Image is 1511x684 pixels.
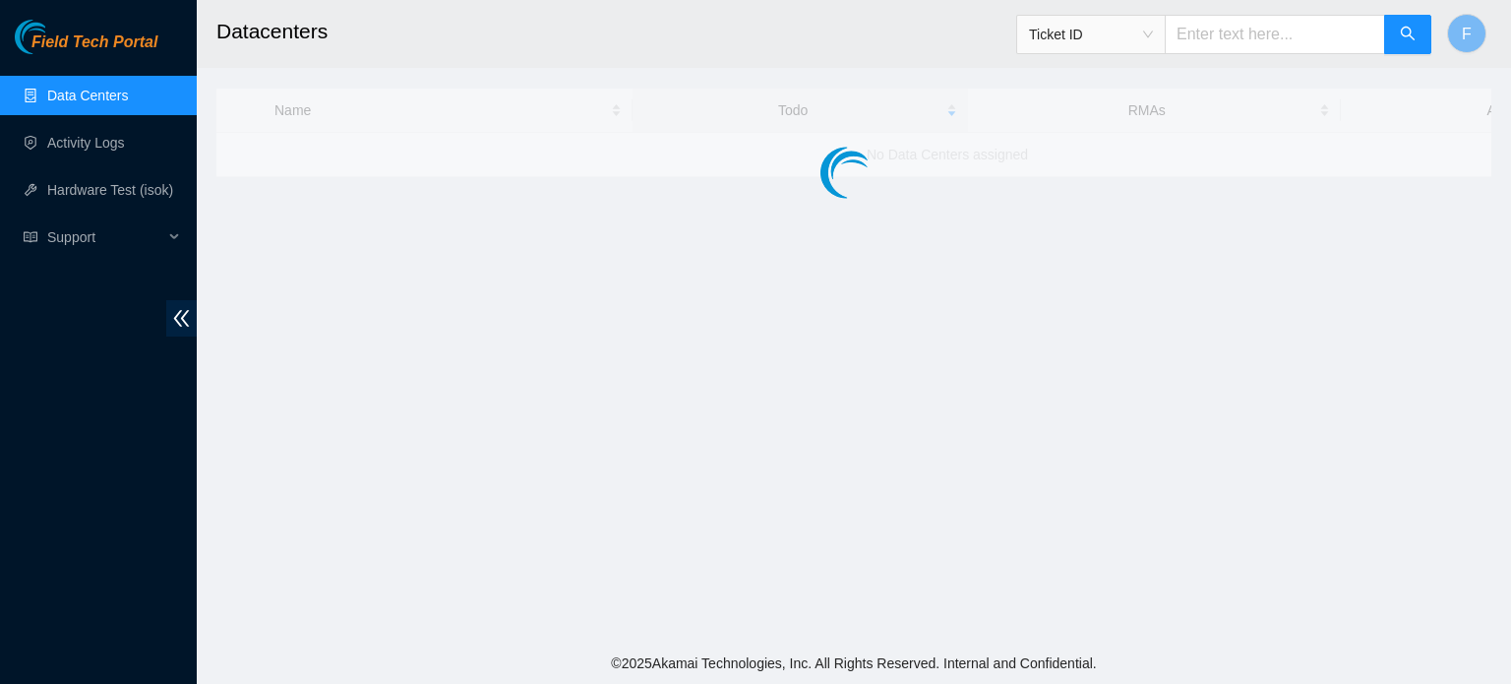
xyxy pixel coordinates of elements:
[47,88,128,103] a: Data Centers
[47,135,125,151] a: Activity Logs
[15,20,99,54] img: Akamai Technologies
[15,35,157,61] a: Akamai TechnologiesField Tech Portal
[166,300,197,337] span: double-left
[1447,14,1486,53] button: F
[197,643,1511,684] footer: © 2025 Akamai Technologies, Inc. All Rights Reserved. Internal and Confidential.
[24,230,37,244] span: read
[1029,20,1153,49] span: Ticket ID
[1462,22,1472,46] span: F
[1400,26,1416,44] span: search
[1165,15,1385,54] input: Enter text here...
[1384,15,1431,54] button: search
[31,33,157,52] span: Field Tech Portal
[47,218,163,257] span: Support
[47,182,173,198] a: Hardware Test (isok)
